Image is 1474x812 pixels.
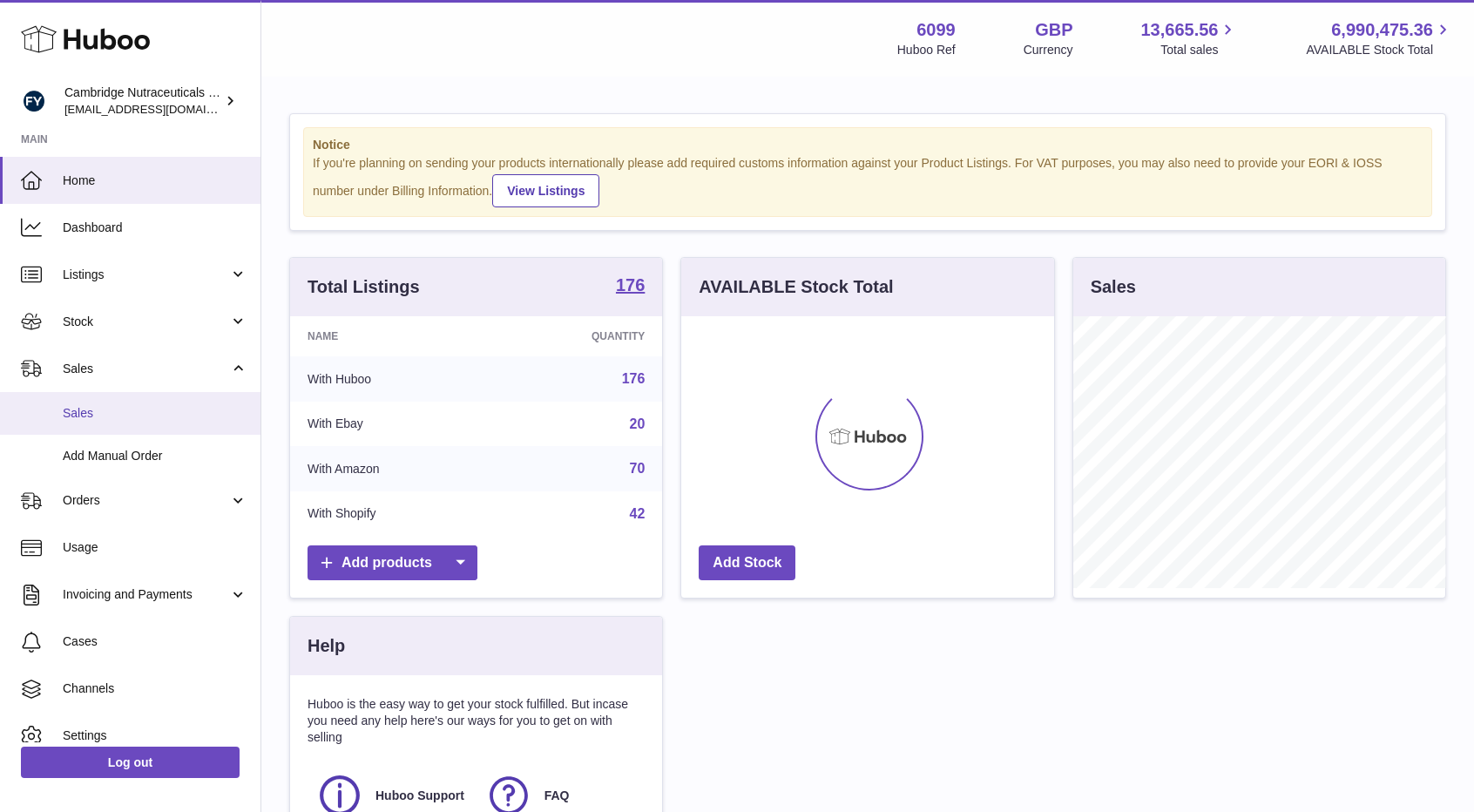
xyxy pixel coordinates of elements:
div: Cambridge Nutraceuticals Ltd [64,85,221,118]
strong: 176 [616,276,645,294]
span: [EMAIL_ADDRESS][DOMAIN_NAME] [64,102,256,116]
span: Channels [63,680,247,697]
a: 42 [630,506,646,521]
div: Currency [1024,42,1073,58]
h3: Total Listings [308,275,420,299]
td: With Ebay [290,402,494,447]
td: With Shopify [290,491,494,537]
span: Home [63,173,247,189]
div: Huboo Ref [897,42,956,58]
a: 176 [616,276,645,297]
span: Invoicing and Payments [63,586,229,603]
strong: GBP [1035,18,1072,42]
span: Orders [63,492,229,509]
span: Dashboard [63,220,247,236]
div: If you're planning on sending your products internationally please add required customs informati... [313,155,1423,207]
th: Quantity [494,316,662,356]
span: Total sales [1160,42,1238,58]
a: 70 [630,461,646,476]
span: 13,665.56 [1140,18,1218,42]
a: View Listings [492,174,599,207]
a: 13,665.56 Total sales [1140,18,1238,58]
a: Add products [308,545,477,581]
h3: Sales [1091,275,1136,299]
span: Usage [63,539,247,556]
td: With Huboo [290,356,494,402]
span: 6,990,475.36 [1331,18,1433,42]
span: AVAILABLE Stock Total [1306,42,1453,58]
a: Log out [21,747,240,778]
a: 176 [622,371,646,386]
td: With Amazon [290,446,494,491]
strong: 6099 [916,18,956,42]
a: Add Stock [699,545,795,581]
span: Listings [63,267,229,283]
span: Sales [63,361,229,377]
span: Add Manual Order [63,448,247,464]
span: Cases [63,633,247,650]
span: FAQ [544,788,570,804]
span: Stock [63,314,229,330]
img: huboo@camnutra.com [21,88,47,114]
span: Sales [63,405,247,422]
a: 20 [630,416,646,431]
h3: AVAILABLE Stock Total [699,275,893,299]
h3: Help [308,634,345,658]
span: Settings [63,727,247,744]
a: 6,990,475.36 AVAILABLE Stock Total [1306,18,1453,58]
p: Huboo is the easy way to get your stock fulfilled. But incase you need any help here's our ways f... [308,696,645,746]
span: Huboo Support [375,788,464,804]
th: Name [290,316,494,356]
strong: Notice [313,137,1423,153]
